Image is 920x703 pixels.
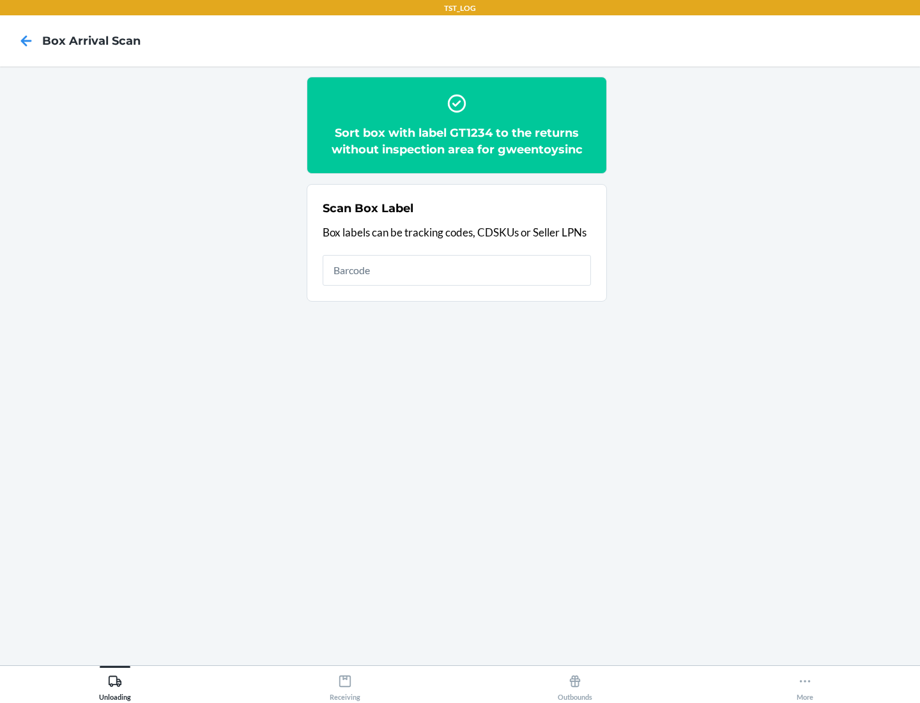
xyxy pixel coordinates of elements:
div: More [797,669,813,701]
p: TST_LOG [444,3,476,14]
button: More [690,666,920,701]
div: Unloading [99,669,131,701]
h2: Sort box with label GT1234 to the returns without inspection area for gweentoysinc [323,125,591,158]
div: Receiving [330,669,360,701]
h2: Scan Box Label [323,200,413,217]
input: Barcode [323,255,591,286]
p: Box labels can be tracking codes, CDSKUs or Seller LPNs [323,224,591,241]
button: Receiving [230,666,460,701]
div: Outbounds [558,669,592,701]
h4: Box Arrival Scan [42,33,141,49]
button: Outbounds [460,666,690,701]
